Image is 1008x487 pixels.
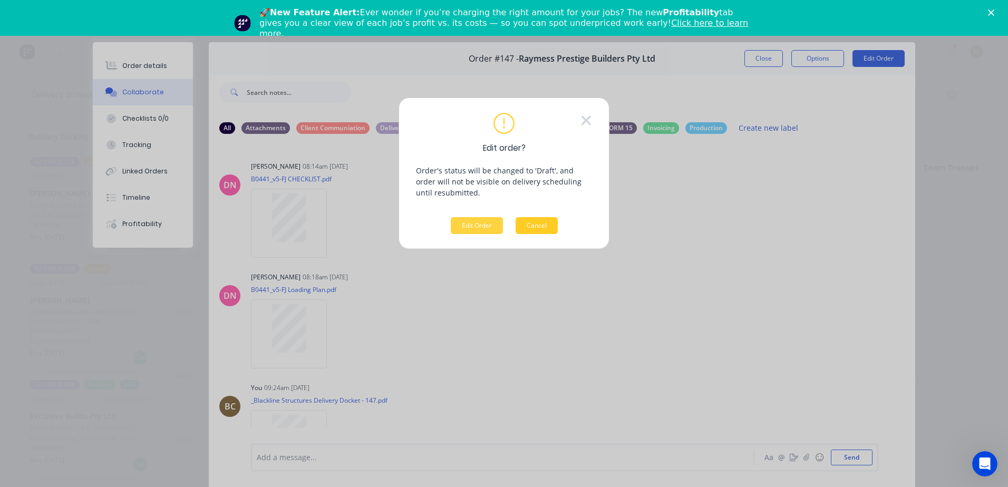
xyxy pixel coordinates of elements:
[972,451,997,476] iframe: Intercom live chat
[259,7,757,39] div: 🚀 Ever wonder if you’re charging the right amount for your jobs? The new tab gives you a clear vi...
[451,217,503,234] button: Edit Order
[270,7,360,17] b: New Feature Alert:
[259,18,748,38] a: Click here to learn more.
[663,7,719,17] b: Profitability
[516,217,558,234] button: Cancel
[483,142,526,154] span: Edit order?
[988,9,999,16] div: Close
[234,15,251,32] img: Profile image for Team
[416,165,592,198] p: Order's status will be changed to 'Draft', and order will not be visible on delivery scheduling u...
